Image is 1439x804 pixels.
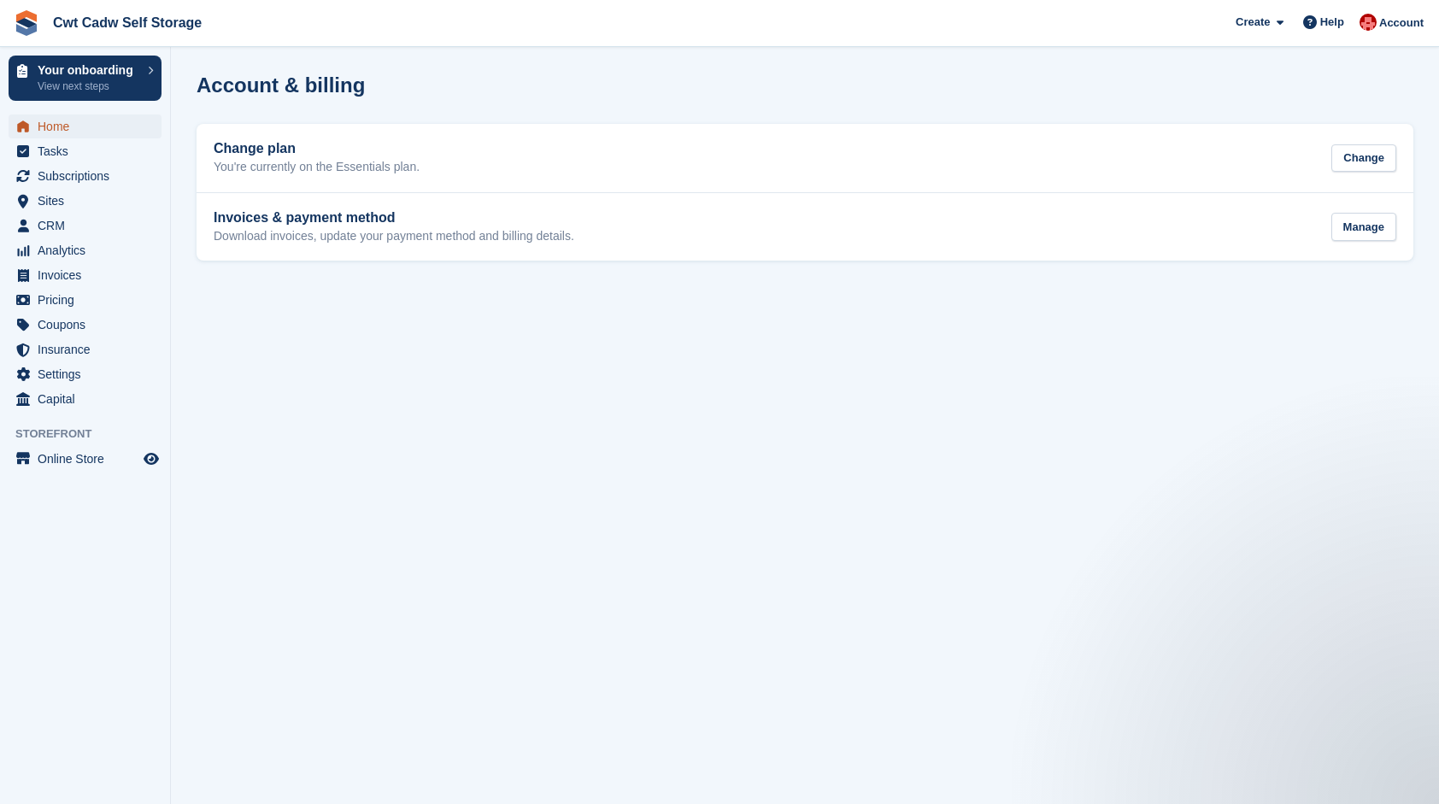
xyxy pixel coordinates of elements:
a: menu [9,313,162,337]
p: Your onboarding [38,64,139,76]
a: menu [9,238,162,262]
span: Tasks [38,139,140,163]
span: Account [1379,15,1424,32]
a: Preview store [141,449,162,469]
a: Change plan You're currently on the Essentials plan. Change [197,124,1413,192]
span: Subscriptions [38,164,140,188]
span: Online Store [38,447,140,471]
a: Invoices & payment method Download invoices, update your payment method and billing details. Manage [197,193,1413,261]
span: Invoices [38,263,140,287]
span: Coupons [38,313,140,337]
a: menu [9,164,162,188]
span: Storefront [15,425,170,443]
a: Your onboarding View next steps [9,56,162,101]
span: Insurance [38,337,140,361]
a: menu [9,139,162,163]
a: menu [9,288,162,312]
a: Cwt Cadw Self Storage [46,9,209,37]
a: menu [9,214,162,238]
span: Home [38,114,140,138]
a: menu [9,387,162,411]
span: Pricing [38,288,140,312]
h2: Invoices & payment method [214,210,574,226]
a: menu [9,337,162,361]
img: Rhian Davies [1360,14,1377,31]
p: Download invoices, update your payment method and billing details. [214,229,574,244]
span: Create [1236,14,1270,31]
p: You're currently on the Essentials plan. [214,160,420,175]
div: Manage [1331,213,1396,241]
img: stora-icon-8386f47178a22dfd0bd8f6a31ec36ba5ce8667c1dd55bd0f319d3a0aa187defe.svg [14,10,39,36]
p: View next steps [38,79,139,94]
span: Analytics [38,238,140,262]
div: Change [1331,144,1396,173]
a: menu [9,114,162,138]
a: menu [9,189,162,213]
h2: Change plan [214,141,420,156]
a: menu [9,447,162,471]
span: Capital [38,387,140,411]
h1: Account & billing [197,73,365,97]
a: menu [9,362,162,386]
span: Sites [38,189,140,213]
span: Help [1320,14,1344,31]
span: CRM [38,214,140,238]
a: menu [9,263,162,287]
span: Settings [38,362,140,386]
